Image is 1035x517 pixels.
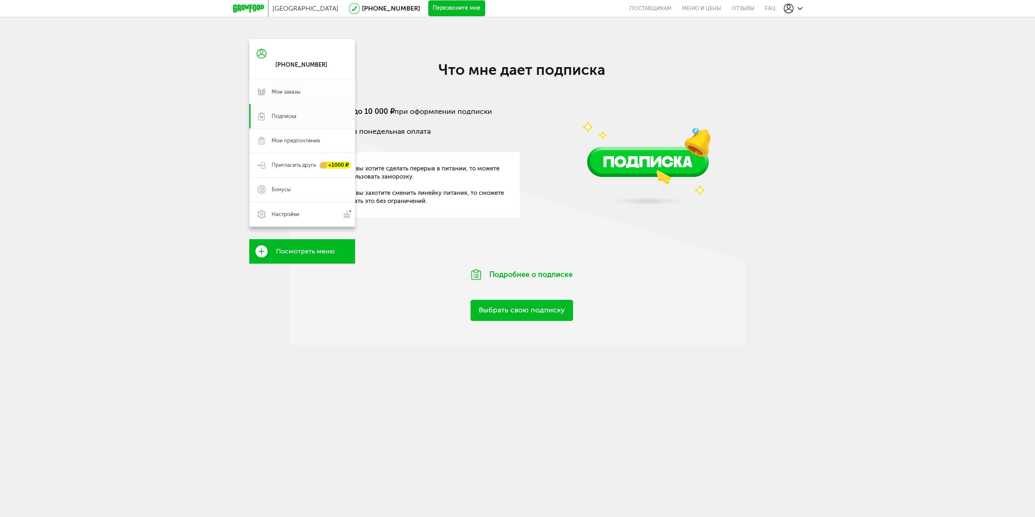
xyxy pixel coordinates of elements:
[272,211,299,218] span: Настройки
[328,107,492,116] span: Скидку при оформлении подписки
[560,60,735,214] img: vUQQD42TP1CeN4SU.png
[249,177,355,202] a: Бонусы
[328,127,431,136] span: Удобная понедельная оплата
[428,0,485,17] button: Перезвоните мне
[353,107,394,116] b: до 10 000 ₽
[272,113,296,120] span: Подписка
[249,80,355,104] a: Мои заказы
[359,61,684,79] h2: Что мне дает подписка
[272,186,291,193] span: Бонусы
[249,202,355,227] a: Настройки
[272,4,338,12] span: [GEOGRAPHIC_DATA]
[249,129,355,153] a: Мои предпочтения
[272,88,301,96] span: Мои заказы
[471,300,573,321] a: Выбрать свою подписку
[249,104,355,129] a: Подписка
[341,164,508,205] span: Если вы хотите сделать перерыв в питании, то можете использовать заморозку. Если вы захотите смен...
[249,239,355,264] a: Посмотреть меню
[320,162,351,169] div: +1000 ₽
[362,4,420,12] a: [PHONE_NUMBER]
[449,259,595,290] div: Подробнее о подписке
[276,248,335,255] span: Посмотреть меню
[275,61,327,69] div: [PHONE_NUMBER]
[272,161,316,169] span: Пригласить друга
[249,153,355,177] a: Пригласить друга +1000 ₽
[272,137,320,144] span: Мои предпочтения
